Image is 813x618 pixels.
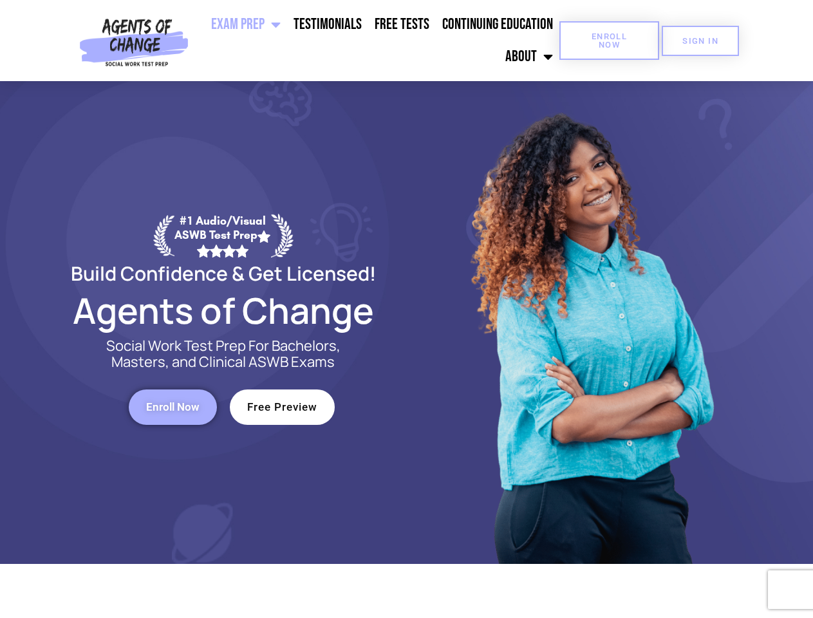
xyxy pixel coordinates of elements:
a: Exam Prep [205,8,287,41]
a: Free Preview [230,389,335,425]
a: Testimonials [287,8,368,41]
span: Enroll Now [146,402,200,413]
a: Free Tests [368,8,436,41]
img: Website Image 1 (1) [462,81,719,564]
h2: Agents of Change [40,295,407,325]
div: #1 Audio/Visual ASWB Test Prep [174,214,271,257]
span: SIGN IN [682,37,718,45]
h2: Build Confidence & Get Licensed! [40,264,407,283]
a: SIGN IN [662,26,739,56]
p: Social Work Test Prep For Bachelors, Masters, and Clinical ASWB Exams [91,338,355,370]
a: Enroll Now [129,389,217,425]
a: About [499,41,559,73]
nav: Menu [194,8,559,73]
span: Free Preview [247,402,317,413]
span: Enroll Now [580,32,639,49]
a: Continuing Education [436,8,559,41]
a: Enroll Now [559,21,659,60]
